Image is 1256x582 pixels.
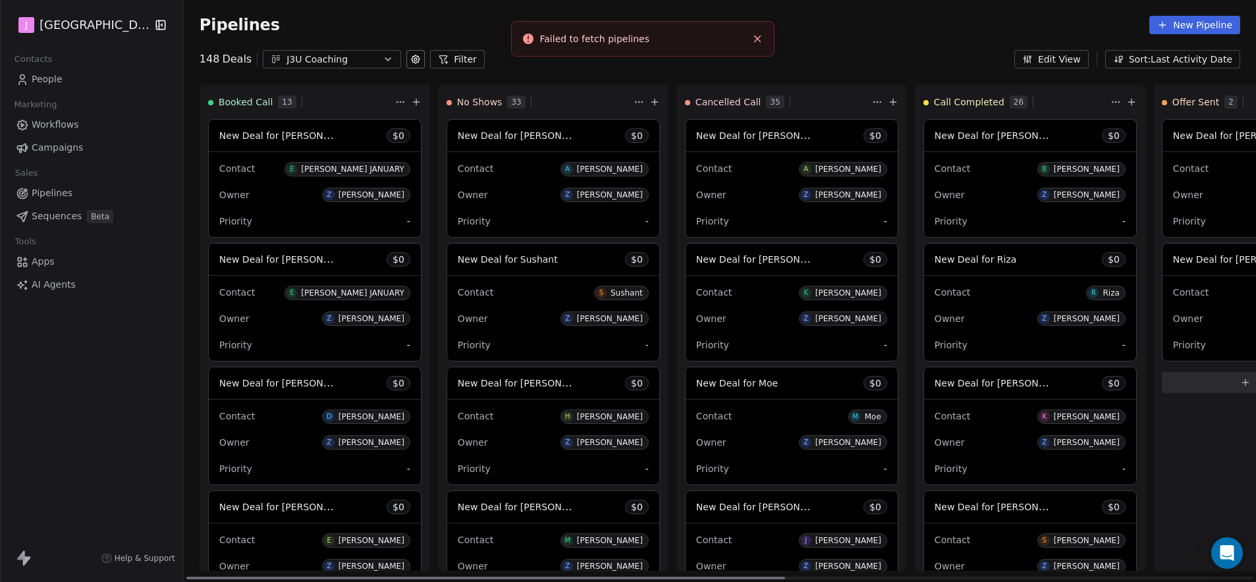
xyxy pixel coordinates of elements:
span: New Deal for Moe [696,378,778,388]
span: Owner [458,437,488,448]
div: 148 [200,51,252,67]
span: Priority [935,340,968,350]
a: People [11,68,173,90]
div: Z [804,437,808,448]
span: New Deal for [PERSON_NAME] [696,129,835,142]
span: $ 0 [869,129,881,142]
span: - [645,462,649,475]
div: Z [327,313,331,324]
span: [GEOGRAPHIC_DATA] [40,16,150,34]
span: - [884,215,887,228]
span: - [1122,462,1126,475]
div: [PERSON_NAME] [339,412,404,421]
div: [PERSON_NAME] [577,165,643,174]
a: Pipelines [11,182,173,204]
a: Workflows [11,114,173,136]
span: Owner [696,190,726,200]
div: [PERSON_NAME] [577,536,643,545]
div: J [805,535,807,546]
span: $ 0 [1108,500,1120,514]
span: New Deal for [PERSON_NAME] [696,500,835,513]
button: Sort: Last Activity Date [1105,50,1240,68]
div: New Deal for [PERSON_NAME]$0ContactK[PERSON_NAME]OwnerZ[PERSON_NAME]Priority- [923,367,1137,485]
span: $ 0 [1108,253,1120,266]
span: New Deal for [PERSON_NAME] [458,500,597,513]
span: New Deal for [PERSON_NAME] [458,129,597,142]
span: Priority [458,216,491,226]
span: New Deal for [PERSON_NAME] [935,500,1074,513]
span: Campaigns [32,141,83,155]
div: Sushant [611,288,643,298]
div: Call Completed26 [923,85,1108,119]
span: Priority [935,216,968,226]
span: 13 [278,95,296,109]
span: $ 0 [869,500,881,514]
div: [PERSON_NAME] [815,536,881,545]
span: Tools [9,232,41,251]
div: [PERSON_NAME] [339,314,404,323]
span: Contact [696,287,732,298]
div: Z [1042,313,1047,324]
a: AI Agents [11,274,173,296]
span: Contact [696,411,732,421]
a: SequencesBeta [11,205,173,227]
div: E [290,164,294,174]
span: Owner [219,190,250,200]
div: E [327,535,331,546]
div: [PERSON_NAME] [339,562,404,571]
span: Sequences [32,209,82,223]
span: Marketing [9,95,63,115]
span: - [645,215,649,228]
span: Workflows [32,118,79,132]
span: Priority [458,463,491,474]
div: Z [565,313,570,324]
span: $ 0 [393,129,404,142]
div: Cancelled Call35 [685,85,869,119]
div: B [1042,164,1047,174]
span: Contact [219,535,255,545]
div: A [804,164,808,174]
div: Z [327,190,331,200]
span: Contact [458,163,493,174]
div: [PERSON_NAME] [339,190,404,199]
div: Z [804,561,808,571]
div: New Deal for Moe$0ContactMMoeOwnerZ[PERSON_NAME]Priority- [685,367,898,485]
span: Owner [696,313,726,324]
span: New Deal for [PERSON_NAME] JANUARY [219,129,402,142]
div: [PERSON_NAME] [815,438,881,447]
div: [PERSON_NAME] [815,314,881,323]
span: Owner [935,437,965,448]
div: Z [327,561,331,571]
span: 35 [766,95,784,109]
button: New Pipeline [1149,16,1240,34]
div: Z [804,313,808,324]
span: Contact [1173,287,1209,298]
div: [PERSON_NAME] [815,165,881,174]
div: S [599,288,603,298]
span: Booked Call [219,95,273,109]
span: AI Agents [32,278,76,292]
div: Failed to fetch pipelines [540,32,746,46]
div: [PERSON_NAME] [339,438,404,447]
a: Help & Support [101,553,175,564]
span: Contacts [9,49,58,69]
div: New Deal for Sushant$0ContactSSushantOwnerZ[PERSON_NAME]Priority- [447,243,660,361]
span: - [407,338,410,352]
div: Z [804,190,808,200]
span: Beta [87,210,113,223]
span: New Deal for [PERSON_NAME] [219,500,358,513]
span: Owner [458,561,488,571]
span: Priority [696,463,729,474]
div: [PERSON_NAME] JANUARY [301,288,404,298]
span: Contact [458,535,493,545]
span: New Deal for Sushant [458,254,558,265]
span: Contact [696,163,732,174]
div: [PERSON_NAME] [1054,314,1120,323]
div: [PERSON_NAME] [1054,438,1120,447]
span: Contact [219,411,255,421]
span: $ 0 [631,129,643,142]
div: New Deal for [PERSON_NAME]$0ContactA[PERSON_NAME]OwnerZ[PERSON_NAME]Priority- [447,119,660,238]
span: Owner [219,313,250,324]
div: New Deal for [PERSON_NAME]$0ContactB[PERSON_NAME]OwnerZ[PERSON_NAME]Priority- [923,119,1137,238]
span: Pipelines [200,16,280,34]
